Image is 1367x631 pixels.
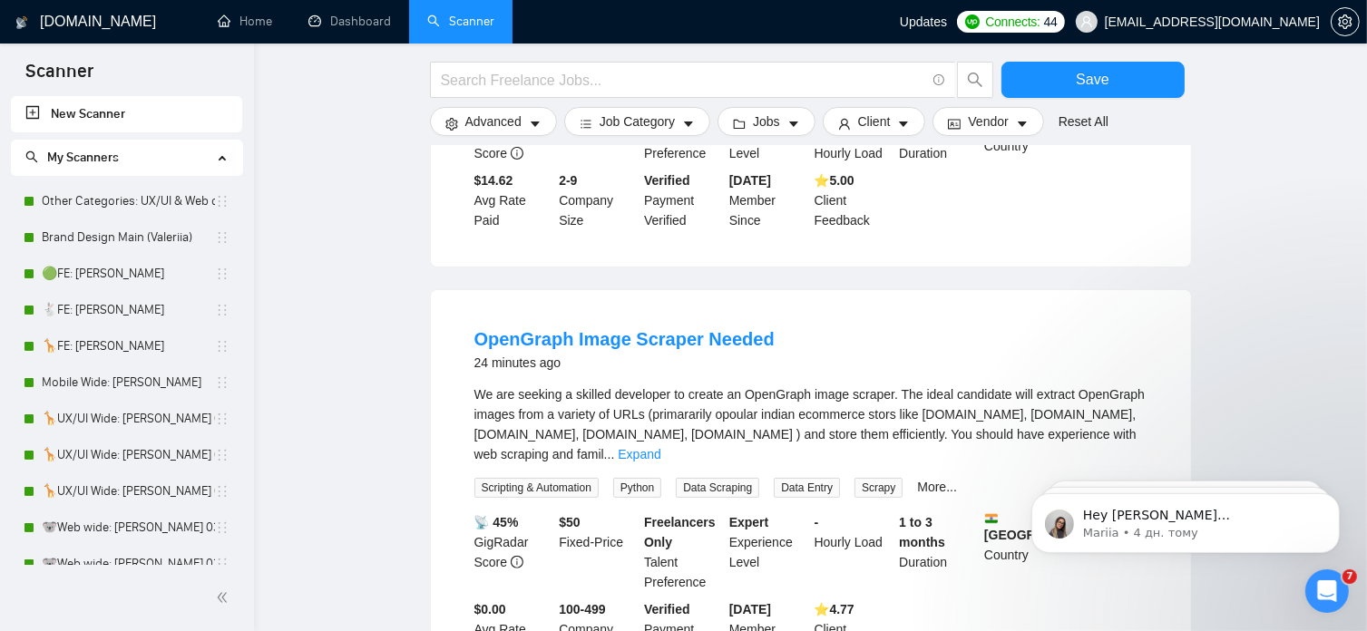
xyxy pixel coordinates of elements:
input: Search Freelance Jobs... [441,69,925,92]
span: Vendor [968,112,1008,131]
span: info-circle [933,74,945,86]
a: More... [917,480,957,494]
div: Country [981,512,1066,592]
div: GigRadar Score [471,512,556,592]
b: $ 50 [559,515,580,529]
li: Brand Design Main (Valeriia) [11,219,242,256]
li: 🦒UX/UI Wide: Vlad 03/07 portfolio [11,437,242,473]
li: 🦒UX/UI Wide: Vlad 03/07 quest [11,473,242,510]
span: user [1080,15,1093,28]
span: setting [1332,15,1359,29]
b: $14.62 [474,173,513,188]
b: $0.00 [474,602,506,616]
b: 2-9 [559,173,577,188]
button: idcardVendorcaret-down [932,107,1043,136]
li: 🐇FE: Roman [11,292,242,328]
span: My Scanners [25,150,119,165]
span: Updates [900,15,947,29]
a: Reset All [1059,112,1108,131]
a: 🦒UX/UI Wide: [PERSON_NAME] 03/07 quest [42,473,215,510]
span: caret-down [529,117,542,131]
img: logo [15,8,28,37]
a: 🐇FE: [PERSON_NAME] [42,292,215,328]
span: holder [215,375,229,390]
span: Job Category [600,112,675,131]
span: holder [215,520,229,535]
b: 100-499 [559,602,605,616]
iframe: Intercom notifications повідомлення [1004,455,1367,582]
span: Save [1076,68,1108,91]
a: Other Categories: UX/UI & Web design [PERSON_NAME] [42,183,215,219]
span: holder [215,448,229,462]
a: Brand Design Main (Valeriia) [42,219,215,256]
button: Save [1001,62,1185,98]
div: Duration [895,512,981,592]
span: My Scanners [47,150,119,165]
span: holder [215,484,229,499]
a: homeHome [218,14,272,29]
li: Mobile Wide: Vlad [11,364,242,401]
a: OpenGraph Image Scraper Needed [474,329,775,349]
a: dashboardDashboard [308,14,391,29]
span: holder [215,230,229,245]
img: 🇮🇳 [985,512,998,525]
span: We are seeking a skilled developer to create an OpenGraph image scraper. The ideal candidate will... [474,387,1146,461]
button: search [957,62,993,98]
b: Verified [644,173,690,188]
li: 🟢FE: Roman [11,256,242,292]
span: holder [215,267,229,281]
span: double-left [216,588,234,607]
b: ⭐️ 4.77 [815,602,854,616]
span: idcard [948,117,961,131]
a: 🟢FE: [PERSON_NAME] [42,256,215,292]
div: Client Feedback [811,170,896,230]
a: 🦒FE: [PERSON_NAME] [42,328,215,364]
span: caret-down [1016,117,1029,131]
span: Jobs [753,112,780,131]
div: Avg Rate Paid [471,170,556,230]
b: 1 to 3 months [899,515,945,549]
span: folder [733,117,746,131]
span: Scripting & Automation [474,478,599,498]
span: holder [215,194,229,209]
span: setting [445,117,458,131]
span: ... [604,447,615,461]
span: Scanner [11,58,108,96]
a: 🐨Web wide: [PERSON_NAME] 03/07 old але перест на веб проф [42,510,215,546]
b: 📡 45% [474,515,519,529]
li: 🐨Web wide: Vlad 03/07 bid in range [11,546,242,582]
button: folderJobscaret-down [718,107,815,136]
li: 🦒FE: Roman [11,328,242,364]
a: searchScanner [427,14,494,29]
span: Scrapy [854,478,903,498]
b: [GEOGRAPHIC_DATA] [984,512,1120,542]
div: Fixed-Price [555,512,640,592]
button: userClientcaret-down [823,107,926,136]
li: 🐨Web wide: Vlad 03/07 old але перест на веб проф [11,510,242,546]
span: caret-down [787,117,800,131]
span: search [958,72,992,88]
span: holder [215,339,229,354]
span: caret-down [682,117,695,131]
button: setting [1331,7,1360,36]
li: Other Categories: UX/UI & Web design Vlad [11,183,242,219]
b: ⭐️ 5.00 [815,173,854,188]
b: Expert [729,515,769,529]
b: [DATE] [729,173,771,188]
div: Company Size [555,170,640,230]
div: Hourly Load [811,512,896,592]
span: user [838,117,851,131]
span: Advanced [465,112,522,131]
div: Talent Preference [640,512,726,592]
span: info-circle [511,556,523,568]
b: Freelancers Only [644,515,716,549]
a: Mobile Wide: [PERSON_NAME] [42,364,215,401]
div: Payment Verified [640,170,726,230]
b: Verified [644,602,690,616]
b: [DATE] [729,602,771,616]
span: bars [580,117,592,131]
a: Expand [618,447,660,461]
span: holder [215,412,229,426]
a: 🦒UX/UI Wide: [PERSON_NAME] 03/07 portfolio [42,437,215,473]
